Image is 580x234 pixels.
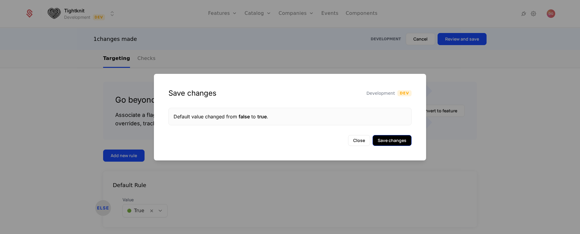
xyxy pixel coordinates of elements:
[367,90,395,96] span: Development
[168,88,217,98] div: Save changes
[348,135,370,146] button: Close
[397,90,412,96] span: Dev
[174,113,406,120] div: Default value changed from to .
[373,135,412,146] button: Save changes
[239,114,250,120] span: false
[257,114,267,120] span: true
